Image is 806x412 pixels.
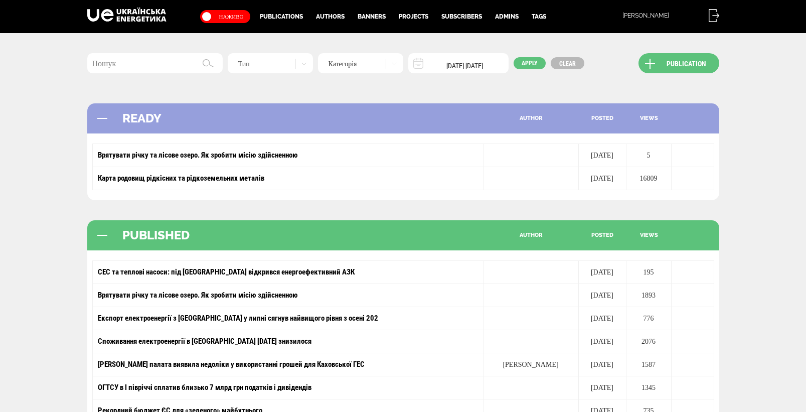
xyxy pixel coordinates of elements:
[318,53,403,73] div: Категорія
[626,376,671,399] td: 1345
[87,8,167,22] img: Logo footer
[578,307,626,330] td: [DATE]
[98,383,311,392] a: ОГТСУ в І півріччі сплатив близько 7 млрд грн податків і дивідендів
[483,220,579,250] div: author
[435,10,489,23] a: Subscribers
[626,284,671,307] td: 1893
[98,314,378,323] a: Експорт електроенергії з [GEOGRAPHIC_DATA] у липні сягнув найвищого рівня з осені 202
[626,167,671,190] td: 16809
[98,174,264,183] a: Карта родовищ рідкісних та рідкоземельних металів
[626,307,671,330] td: 776
[626,353,671,376] td: 1587
[579,103,626,133] div: posted
[483,353,578,376] td: [PERSON_NAME]
[626,261,671,284] td: 195
[483,103,579,133] div: author
[87,220,205,250] div: PUBLISHED
[626,220,672,250] div: views
[200,10,250,23] div: Наживо
[87,53,223,73] input: Пошук
[709,9,719,22] img: Logout
[98,151,298,160] a: Врятувати річку та лісове озеро. Як зробити місію здійсненною
[578,167,626,190] td: [DATE]
[578,330,626,353] td: [DATE]
[622,12,669,20] span: [PERSON_NAME]
[228,53,313,73] div: Тип
[98,360,365,369] a: [PERSON_NAME] палата виявила недоліки у використанні грошей для Каховської ГЕС
[87,103,177,133] div: READY
[514,57,546,69] button: Apply
[578,284,626,307] td: [DATE]
[638,53,719,73] a: Publication
[578,353,626,376] td: [DATE]
[98,267,355,277] a: СЕС та теплові насоси: під [GEOGRAPHIC_DATA] відкрився енергоефективний АЗК
[551,57,584,69] a: Clear
[578,376,626,399] td: [DATE]
[253,10,309,23] a: Publications
[98,291,298,300] a: Врятувати річку та лісове озеро. Як зробити місію здійсненною
[309,10,351,23] a: Authors
[578,261,626,284] td: [DATE]
[626,144,671,167] td: 5
[626,330,671,353] td: 2076
[626,103,672,133] div: views
[489,10,525,23] a: Admins
[525,10,553,23] a: Tags
[98,337,311,346] a: Споживання електроенергії в [GEOGRAPHIC_DATA] [DATE] знизилося
[392,10,435,23] a: Projects
[351,10,392,23] a: Banners
[446,61,483,70] span: [DATE] [DATE]
[578,144,626,167] td: [DATE]
[579,220,626,250] div: posted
